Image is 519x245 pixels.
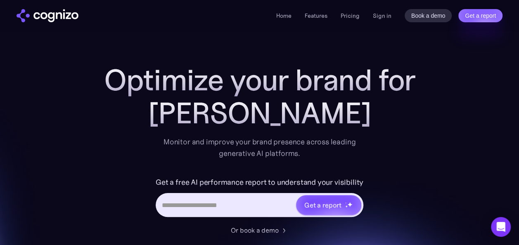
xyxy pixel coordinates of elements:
[405,9,452,22] a: Book a demo
[458,9,502,22] a: Get a report
[95,97,425,130] div: [PERSON_NAME]
[304,200,341,210] div: Get a report
[295,194,362,216] a: Get a reportstarstarstar
[276,12,291,19] a: Home
[347,202,353,207] img: star
[17,9,78,22] a: home
[491,217,511,237] div: Open Intercom Messenger
[341,12,360,19] a: Pricing
[345,205,348,208] img: star
[231,225,289,235] a: Or book a demo
[231,225,279,235] div: Or book a demo
[305,12,327,19] a: Features
[17,9,78,22] img: cognizo logo
[95,64,425,97] h1: Optimize your brand for
[373,11,391,21] a: Sign in
[345,202,346,203] img: star
[158,136,361,159] div: Monitor and improve your brand presence across leading generative AI platforms.
[156,176,363,221] form: Hero URL Input Form
[156,176,363,189] label: Get a free AI performance report to understand your visibility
